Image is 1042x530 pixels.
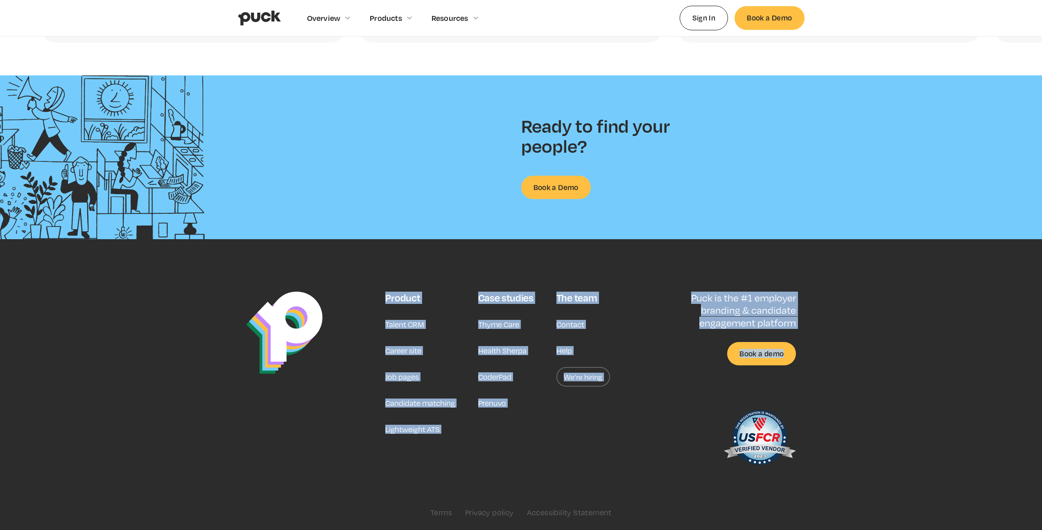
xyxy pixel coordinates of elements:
[432,14,468,23] div: Resources
[735,6,804,29] a: Book a Demo
[521,116,685,156] h2: Ready to find your people?
[521,176,591,199] a: Book a Demo
[665,292,796,329] p: Puck is the #1 employer branding & candidate engagement platform
[556,315,584,334] a: Contact
[727,342,796,365] a: Book a demo
[385,341,421,360] a: Career site
[556,367,610,387] a: We’re hiring
[478,341,527,360] a: Health Sherpa
[430,508,452,517] a: Terms
[723,406,796,472] img: US Federal Contractor Registration System for Award Management Verified Vendor Seal
[307,14,341,23] div: Overview
[385,367,419,387] a: Job pages
[465,508,514,517] a: Privacy policy
[385,419,440,439] a: Lightweight ATS
[478,292,533,304] div: Case studies
[556,341,572,360] a: Help
[385,393,455,413] a: Candidate matching
[556,292,597,304] div: The team
[478,315,519,334] a: Thyme Care
[680,6,728,30] a: Sign In
[478,367,511,387] a: CoderPad
[246,292,323,374] img: Puck Logo
[370,14,402,23] div: Products
[385,292,420,304] div: Product
[478,393,506,413] a: Prenuvo
[527,508,612,517] a: Accessibility Statement
[385,315,424,334] a: Talent CRM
